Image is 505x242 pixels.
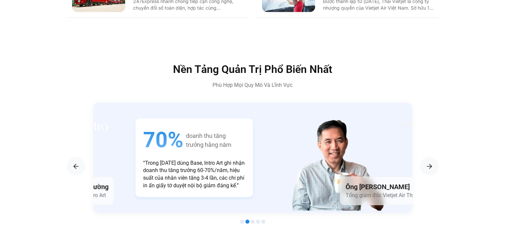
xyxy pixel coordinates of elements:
span: Go to slide 1 [240,219,244,223]
img: 684685188a5f31ba4f327071_testimonial%203.avif [290,111,387,211]
h2: Nền Tảng Quản Trị Phổ Biến Nhất [112,64,394,75]
img: arrow-right.png [72,162,80,170]
p: Phù Hợp Mọi Quy Mô Và Lĩnh Vực [112,81,394,89]
span: Go to slide 3 [251,219,255,223]
span: 70% [143,126,183,154]
img: 68409c16f3c0ce3d4d2f0870_Frame%201948754466.avif [397,115,429,138]
span: Go to slide 4 [256,219,260,223]
span: Tổng giám đốc Intro Art [50,192,106,198]
span: Tổng giám đốc Vietjet Air Thái Lan [345,192,427,198]
p: “Trong [DATE] dùng Base, Intro Art ghi nhận doanh thu tăng trưởng 60-70%/năm, hiệu suất của nhân ... [143,159,245,189]
h4: Ông Lã Tuấn Cường [50,182,108,191]
div: Next slide [420,157,439,175]
img: arrow-right-1.png [425,162,433,170]
span: Go to slide 2 [245,219,249,223]
div: Previous slide [67,157,85,175]
span: doanh thu tăng trưởng hằng năm [186,131,231,149]
h4: Ông [PERSON_NAME] [345,182,427,191]
img: 68409c42e2319625e8df516f_Frame%201948754466.avif [79,115,111,138]
span: Go to slide 5 [261,219,265,223]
